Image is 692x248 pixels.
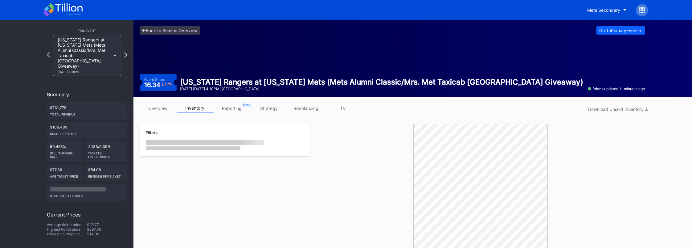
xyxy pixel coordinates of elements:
[47,141,83,162] div: 69.458%
[47,164,83,181] div: $77.86
[140,103,177,113] a: overview
[50,129,124,136] div: Unsold Revenue
[146,130,304,135] div: Filters
[588,7,620,13] div: Mets Secondary
[47,222,87,227] div: Average ticket price
[144,82,172,88] div: 16.34
[50,149,80,159] div: Sell Through Rate
[47,122,127,139] div: $106,489
[50,172,80,178] div: Avg ticket price
[50,191,124,198] div: seat price changes
[325,103,362,113] a: TV
[180,78,583,86] div: [US_STATE] Rangers at [US_STATE] Mets (Mets Alumni Classic/Mrs. Met Taxicab [GEOGRAPHIC_DATA] Giv...
[583,4,631,16] button: Mets Secondary
[588,107,648,112] div: Download Unsold Inventory
[85,141,127,162] div: 4,133/9,399
[58,70,111,74] div: [DATE] 4:10PM
[588,86,645,91] div: Prices updated 11 minutes ago
[47,29,127,32] div: This Event
[85,164,127,181] div: $54.08
[88,172,124,178] div: Revenue per ticket
[214,103,251,113] a: reporting
[144,77,165,82] div: Event Score
[165,82,172,86] div: 1.7 %
[180,86,583,91] div: [DATE] [DATE] 4:10PM | [GEOGRAPHIC_DATA]
[88,149,124,159] div: Tickets Unsold/Sold
[47,91,127,98] div: Summary
[585,105,651,113] button: Download Unsold Inventory
[50,110,124,116] div: Total Revenue
[600,28,642,33] div: Go To Primary Event ->
[47,232,87,236] div: Lowest ticket price
[288,103,325,113] a: rebalancing
[47,212,127,218] div: Current Prices
[87,227,127,232] div: $297.00
[58,37,111,74] div: [US_STATE] Rangers at [US_STATE] Mets (Mets Alumni Classic/Mrs. Met Taxicab [GEOGRAPHIC_DATA] Giv...
[596,26,645,35] button: Go ToPrimaryEvent->
[251,103,288,113] a: strategy
[47,102,127,119] div: $731,775
[47,227,87,232] div: Highest ticket price
[177,103,214,113] a: inventory
[87,232,127,236] div: $14.00
[87,222,127,227] div: $25.77
[140,26,200,35] a: <-Back to Season Overview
